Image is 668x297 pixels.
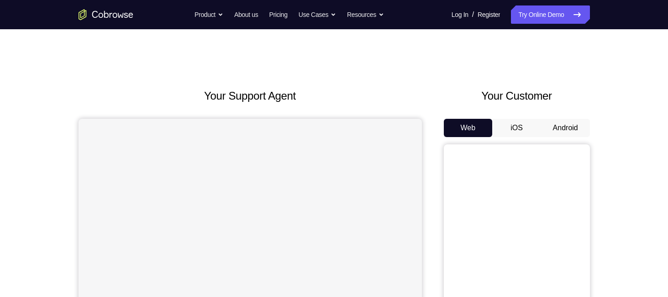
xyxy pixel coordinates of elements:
a: Go to the home page [79,9,133,20]
button: Android [541,119,590,137]
span: / [472,9,474,20]
a: Try Online Demo [511,5,589,24]
button: Product [195,5,223,24]
button: Resources [347,5,384,24]
a: Log In [452,5,468,24]
a: Pricing [269,5,287,24]
a: About us [234,5,258,24]
button: Web [444,119,493,137]
button: Use Cases [299,5,336,24]
button: iOS [492,119,541,137]
h2: Your Customer [444,88,590,104]
h2: Your Support Agent [79,88,422,104]
a: Register [478,5,500,24]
